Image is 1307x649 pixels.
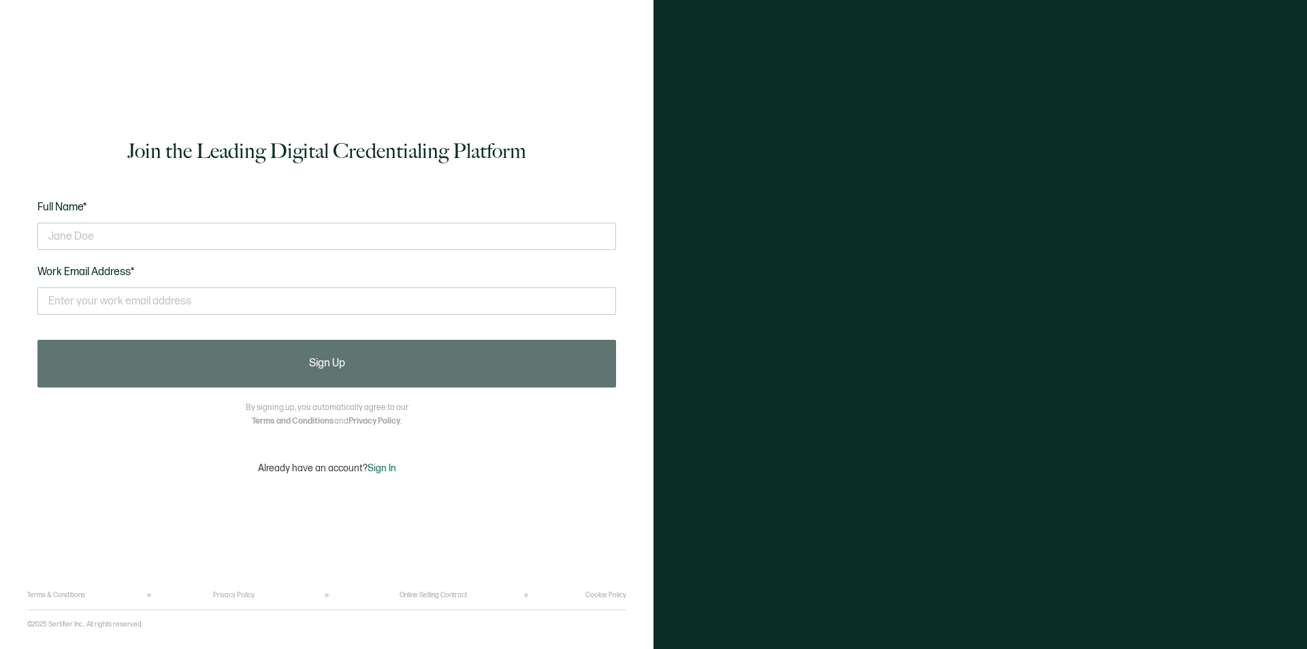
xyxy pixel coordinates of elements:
span: Work Email Address* [37,266,135,279]
span: Sign In [368,462,396,474]
a: Privacy Policy [349,416,400,426]
input: Jane Doe [37,223,616,250]
p: Already have an account? [258,462,396,474]
a: Terms and Conditions [252,416,334,426]
span: Sign Up [309,358,345,369]
button: Sign Up [37,340,616,387]
span: Full Name* [37,201,87,214]
p: By signing up, you automatically agree to our and . [246,401,408,428]
a: Terms & Conditions [27,591,85,599]
a: Online Selling Contract [400,591,467,599]
a: Privacy Policy [213,591,255,599]
p: ©2025 Sertifier Inc.. All rights reserved. [27,620,143,629]
h1: Join the Leading Digital Credentialing Platform [127,138,526,165]
a: Cookie Policy [585,591,626,599]
input: Enter your work email address [37,287,616,315]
